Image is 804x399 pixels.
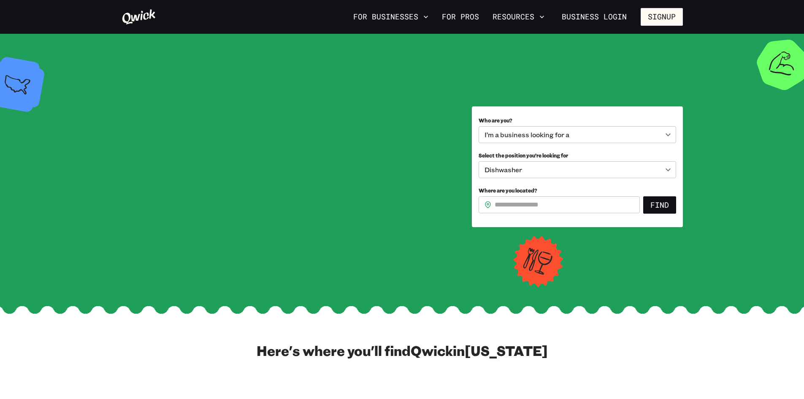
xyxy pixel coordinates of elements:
div: I’m a business looking for a [479,126,676,143]
button: Signup [641,8,683,26]
button: Find [643,196,676,214]
span: Select the position you’re looking for [479,152,568,159]
span: Who are you? [479,117,512,124]
span: Where are you located? [479,187,537,194]
button: Resources [489,10,548,24]
h2: Here's where you'll find Qwick in [US_STATE] [257,342,548,359]
a: Business Login [555,8,634,26]
div: Dishwasher [479,161,676,178]
button: For Businesses [350,10,432,24]
a: For Pros [439,10,482,24]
